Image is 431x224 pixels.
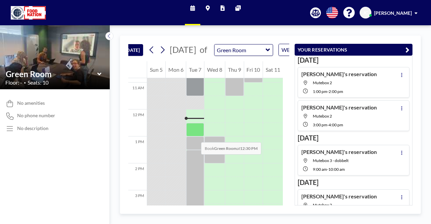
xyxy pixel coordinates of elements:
span: Seats: 10 [28,79,48,86]
span: Mutebox 2 [313,80,332,85]
span: No phone number [17,113,55,119]
div: 11 AM [122,83,147,109]
h3: [DATE] [298,56,409,64]
span: 2:00 PM [329,89,343,94]
input: Green Room [6,69,97,79]
input: Green Room [214,44,266,56]
h4: [PERSON_NAME]'s reservation [301,193,377,200]
h4: [PERSON_NAME]'s reservation [301,104,377,111]
span: Mutebox 2 [313,202,332,207]
span: Book at [201,142,261,155]
button: [DATE] [122,44,143,56]
span: 1:00 PM [313,89,327,94]
h4: [PERSON_NAME]'s reservation [301,71,377,77]
div: Thu 9 [225,61,244,78]
div: 1 PM [122,136,147,163]
span: Floor: - [5,79,22,86]
h3: [DATE] [298,134,409,142]
span: WEEKLY VIEW [280,45,318,54]
div: Sat 11 [263,61,283,78]
div: Wed 8 [204,61,225,78]
div: 12 PM [122,109,147,136]
span: No amenities [17,100,45,106]
span: of [200,44,207,55]
div: Search for option [279,44,337,56]
span: [PERSON_NAME] [374,10,412,16]
h3: [DATE] [298,178,409,187]
div: Sun 5 [147,61,165,78]
span: 4:00 PM [329,122,343,127]
span: - [327,89,329,94]
span: [DATE] [170,44,196,55]
button: YOUR RESERVATIONS [295,44,412,56]
div: Fri 10 [244,61,263,78]
span: JC [363,10,368,16]
span: Mutebox 2 [313,114,332,119]
span: Mutebox 3 - dobbelt [313,158,349,163]
b: Green Room [214,146,237,151]
span: 9:00 AM [313,167,327,172]
div: 3 PM [122,190,147,217]
img: organization-logo [11,6,46,20]
b: 12:30 PM [240,146,258,151]
span: - [327,122,329,127]
span: 3:00 PM [313,122,327,127]
h4: [PERSON_NAME]'s reservation [301,149,377,155]
div: 2 PM [122,163,147,190]
span: • [24,81,26,85]
div: Tue 7 [186,61,204,78]
span: 10:00 AM [328,167,345,172]
div: Mon 6 [166,61,186,78]
div: No description [17,125,48,131]
span: - [327,167,328,172]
